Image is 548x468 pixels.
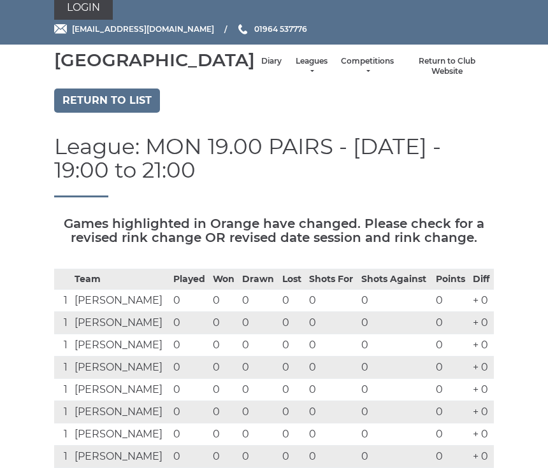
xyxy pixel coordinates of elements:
a: Diary [261,57,282,67]
td: 0 [170,446,210,468]
td: 0 [170,312,210,334]
span: [EMAIL_ADDRESS][DOMAIN_NAME] [72,25,214,34]
td: [PERSON_NAME] [71,357,169,379]
td: 0 [358,312,433,334]
td: 0 [306,379,358,401]
td: 0 [433,312,470,334]
td: 1 [54,357,71,379]
td: 0 [239,401,279,423]
td: 0 [433,401,470,423]
td: + 0 [470,401,494,423]
td: 0 [239,379,279,401]
td: 0 [170,379,210,401]
td: [PERSON_NAME] [71,401,169,423]
td: 1 [54,379,71,401]
td: + 0 [470,379,494,401]
td: 0 [306,423,358,446]
th: Shots For [306,269,358,290]
td: 0 [210,379,239,401]
td: 1 [54,423,71,446]
td: + 0 [470,290,494,312]
td: [PERSON_NAME] [71,290,169,312]
td: 0 [433,334,470,357]
td: 0 [210,401,239,423]
td: 0 [239,446,279,468]
td: 0 [306,446,358,468]
th: Shots Against [358,269,433,290]
td: 0 [239,423,279,446]
td: 0 [170,423,210,446]
td: 0 [358,423,433,446]
td: 0 [433,290,470,312]
td: 1 [54,401,71,423]
td: 0 [306,357,358,379]
td: 0 [239,290,279,312]
td: 0 [358,290,433,312]
td: [PERSON_NAME] [71,312,169,334]
td: 0 [170,290,210,312]
img: Email [54,25,67,34]
img: Phone us [238,25,247,35]
td: [PERSON_NAME] [71,379,169,401]
td: + 0 [470,357,494,379]
td: 0 [306,312,358,334]
th: Diff [470,269,494,290]
a: Return to list [54,89,160,113]
td: [PERSON_NAME] [71,334,169,357]
td: 0 [210,423,239,446]
div: [GEOGRAPHIC_DATA] [54,51,255,71]
td: 0 [239,312,279,334]
td: 1 [54,312,71,334]
td: [PERSON_NAME] [71,446,169,468]
td: [PERSON_NAME] [71,423,169,446]
td: 1 [54,290,71,312]
td: 0 [433,357,470,379]
td: 0 [210,334,239,357]
h5: Games highlighted in Orange have changed. Please check for a revised rink change OR revised date ... [54,217,494,245]
td: 0 [210,290,239,312]
td: 0 [358,446,433,468]
td: 0 [279,312,306,334]
td: 0 [306,401,358,423]
th: Played [170,269,210,290]
td: 1 [54,334,71,357]
td: 0 [239,357,279,379]
td: + 0 [470,446,494,468]
td: 0 [306,334,358,357]
a: Leagues [294,57,328,78]
td: 0 [279,446,306,468]
th: Team [71,269,169,290]
td: 0 [279,357,306,379]
td: 0 [358,357,433,379]
td: 0 [279,423,306,446]
th: Lost [279,269,306,290]
td: 0 [279,401,306,423]
a: Competitions [341,57,394,78]
td: + 0 [470,334,494,357]
h1: League: MON 19.00 PAIRS - [DATE] - 19:00 to 21:00 [54,136,494,198]
td: 0 [239,334,279,357]
td: 0 [306,290,358,312]
a: Phone us 01964 537776 [236,24,307,36]
td: 0 [279,290,306,312]
th: Drawn [239,269,279,290]
td: 0 [358,379,433,401]
td: 0 [170,357,210,379]
td: 1 [54,446,71,468]
td: 0 [279,334,306,357]
td: 0 [210,446,239,468]
td: + 0 [470,312,494,334]
td: 0 [210,312,239,334]
a: Return to Club Website [407,57,487,78]
th: Won [210,269,239,290]
td: 0 [210,357,239,379]
td: 0 [358,401,433,423]
th: Points [433,269,470,290]
td: 0 [358,334,433,357]
span: 01964 537776 [254,25,307,34]
td: 0 [433,423,470,446]
a: Email [EMAIL_ADDRESS][DOMAIN_NAME] [54,24,214,36]
td: 0 [170,401,210,423]
td: 0 [433,379,470,401]
td: 0 [433,446,470,468]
